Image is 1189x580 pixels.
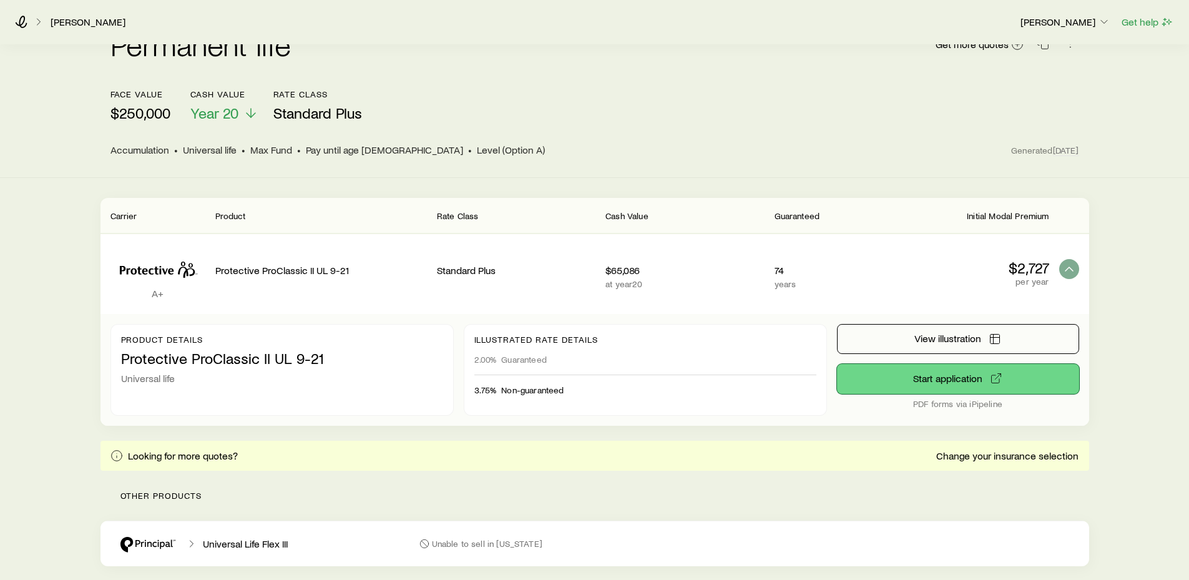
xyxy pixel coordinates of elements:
[914,333,981,343] span: View illustration
[100,471,1089,521] p: Other products
[121,372,443,385] p: Universal life
[437,264,595,277] p: Standard Plus
[437,210,479,221] span: Rate Class
[110,144,169,156] span: Accumulation
[110,104,170,122] p: $250,000
[474,335,816,345] p: Illustrated rate details
[215,264,427,277] p: Protective ProClassic II UL 9-21
[306,144,463,156] span: Pay until age [DEMOGRAPHIC_DATA]
[432,539,542,549] p: Unable to sell in [US_STATE]
[297,144,301,156] span: •
[273,89,362,122] button: Rate ClassStandard Plus
[605,264,764,277] p: $65,086
[605,210,648,221] span: Cash Value
[468,144,472,156] span: •
[474,355,497,365] span: 2.00%
[890,259,1049,277] p: $2,727
[477,144,545,156] span: Level (Option A)
[273,89,362,99] p: Rate Class
[775,210,820,221] span: Guaranteed
[128,450,238,462] p: Looking for more quotes?
[190,89,258,99] p: Cash Value
[100,198,1089,426] div: Permanent quotes
[890,277,1049,287] p: per year
[203,538,288,550] p: Universal Life Flex III
[110,89,170,99] p: face value
[1020,15,1111,30] button: [PERSON_NAME]
[501,385,564,395] span: Non-guaranteed
[174,144,178,156] span: •
[190,89,258,122] button: Cash ValueYear 20
[775,264,881,277] p: 74
[1020,16,1110,28] p: [PERSON_NAME]
[837,364,1079,394] a: Start application
[936,450,1079,462] a: Change your insurance selection
[121,335,443,345] p: Product details
[110,29,291,59] h2: Permanent life
[967,210,1049,221] span: Initial Modal Premium
[183,144,237,156] span: Universal life
[273,104,362,122] span: Standard Plus
[1053,145,1079,156] span: [DATE]
[242,144,245,156] span: •
[1011,145,1079,156] span: Generated
[936,39,1009,49] span: Get more quotes
[837,399,1079,409] p: PDF forms via iPipeline
[190,104,238,122] span: Year 20
[474,385,497,395] span: 3.75%
[837,324,1079,354] button: View illustration
[501,355,547,365] span: Guaranteed
[121,350,443,367] p: Protective ProClassic II UL 9-21
[1121,15,1174,29] button: Get help
[110,287,205,300] p: A+
[935,37,1024,52] a: Get more quotes
[250,144,292,156] span: Max Fund
[50,16,126,28] a: [PERSON_NAME]
[775,279,881,289] p: years
[605,279,764,289] p: at year 20
[215,210,246,221] span: Product
[110,210,137,221] span: Carrier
